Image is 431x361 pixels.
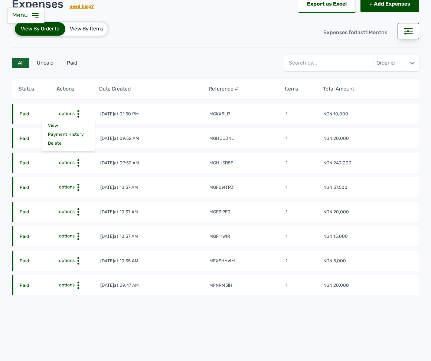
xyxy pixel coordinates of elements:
[58,233,75,239] span: options
[209,160,285,167] td: mghusd5e
[58,160,75,165] span: options
[12,12,40,19] a: Menu
[375,59,396,67] div: Order id
[15,22,65,36] div: View By Order Id
[100,258,138,264] div: [DATE]
[208,85,284,93] th: Reference #
[100,160,139,166] div: [DATE]
[58,282,75,288] span: options
[317,24,393,41] div: Expenses for 1 Months
[114,283,139,288] span: at 09:47 AM
[285,233,323,240] td: 1
[65,22,108,36] div: View By Items
[12,12,31,19] span: Menu
[19,209,57,216] td: Paid
[285,135,323,142] td: 1
[19,160,57,167] td: Paid
[114,185,138,190] span: at 10:37 AM
[209,233,285,240] td: mgf11wir
[61,58,83,68] div: Paid
[56,85,94,93] th: Actions
[209,257,285,265] td: mfxshywm
[58,184,75,190] span: options
[100,135,139,141] div: [DATE]
[19,184,57,191] td: Paid
[209,135,285,142] td: mghuujnl
[284,85,322,93] th: Items
[99,85,208,93] th: Date Created
[285,160,323,167] td: 1
[42,121,95,130] div: View
[42,130,95,139] div: Payment History
[100,209,138,215] div: [DATE]
[209,209,285,216] td: mgf3i9e0
[285,184,323,191] td: 1
[19,257,57,265] td: Paid
[18,85,56,93] th: Status
[58,209,75,214] span: options
[114,160,139,165] span: at 09:52 AM
[100,111,139,117] div: [DATE]
[356,29,365,36] span: last
[285,257,323,265] td: 1
[114,234,138,239] span: at 10:37 AM
[42,139,95,148] div: Delete
[114,258,138,263] span: at 10:35 AM
[31,58,59,68] div: Unpaid
[209,184,285,191] td: mgf0wtp3
[114,136,139,141] span: at 09:52 AM
[209,282,285,289] td: mfnrm5ih
[285,209,323,216] td: 1
[114,209,138,214] span: at 10:37 AM
[289,55,396,71] input: Search by...
[19,135,57,142] td: Paid
[19,111,57,118] td: Paid
[19,233,57,240] td: Paid
[100,233,138,239] div: [DATE]
[69,4,94,9] a: need help?
[58,111,75,116] span: options
[100,282,139,288] div: [DATE]
[19,282,57,289] td: Paid
[209,111,285,118] td: mgkx5li7
[114,111,139,116] span: at 01:50 PM
[285,282,323,289] td: 1
[58,257,75,263] span: options
[100,184,138,190] div: [DATE]
[12,58,29,68] div: All
[285,111,323,118] td: 1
